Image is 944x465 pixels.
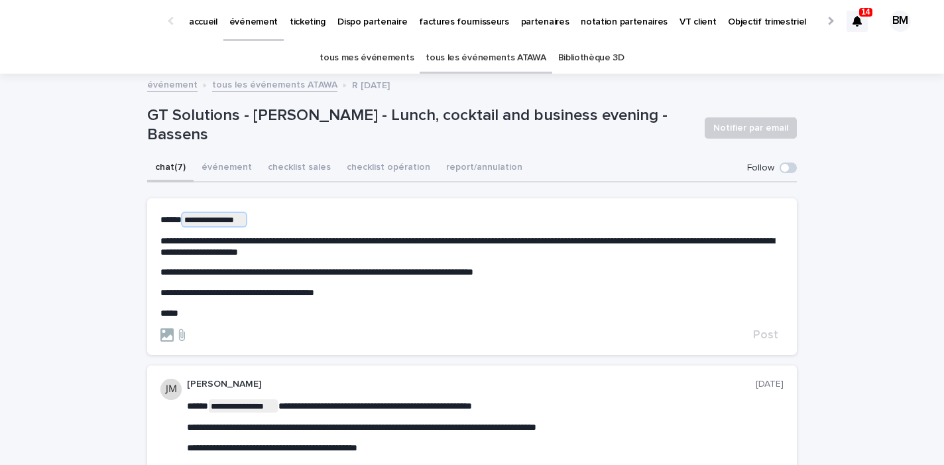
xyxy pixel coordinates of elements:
p: R [DATE] [352,77,390,92]
button: Post [748,329,784,341]
span: Notifier par email [713,121,788,135]
p: [PERSON_NAME] [187,379,756,390]
button: chat (7) [147,155,194,182]
button: checklist opération [339,155,438,182]
div: BM [890,11,911,32]
img: Ls34BcGeRexTGTNfXpUC [27,8,155,34]
p: 14 [861,7,870,17]
div: 14 [847,11,868,32]
span: Post [753,329,778,341]
p: GT Solutions - [PERSON_NAME] - Lunch, cocktail and business evening - Bassens [147,106,694,145]
a: tous mes événements [320,42,414,74]
a: événement [147,76,198,92]
p: Follow [747,163,774,174]
button: checklist sales [260,155,339,182]
a: tous les événements ATAWA [426,42,546,74]
button: Notifier par email [705,117,797,139]
a: tous les événements ATAWA [212,76,337,92]
a: Bibliothèque 3D [558,42,624,74]
p: [DATE] [756,379,784,390]
button: report/annulation [438,155,530,182]
button: événement [194,155,260,182]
